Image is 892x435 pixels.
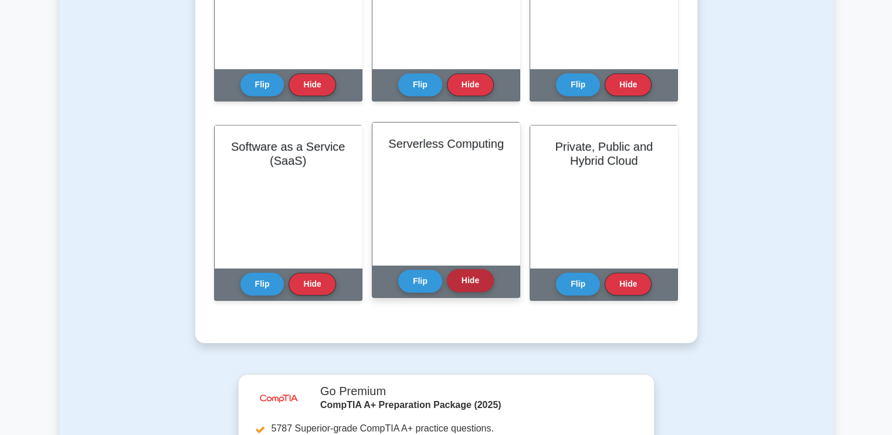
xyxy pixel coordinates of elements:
button: Flip [556,273,600,295]
button: Flip [240,73,284,96]
button: Hide [605,273,652,295]
button: Flip [398,270,442,293]
button: Hide [447,73,494,96]
button: Flip [240,273,284,295]
button: Hide [447,269,494,292]
button: Hide [289,273,335,295]
button: Flip [398,73,442,96]
h2: Serverless Computing [386,137,506,151]
h2: Software as a Service (SaaS) [229,140,348,168]
button: Hide [289,73,335,96]
button: Flip [556,73,600,96]
button: Hide [605,73,652,96]
h2: Private, Public and Hybrid Cloud [544,140,663,168]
